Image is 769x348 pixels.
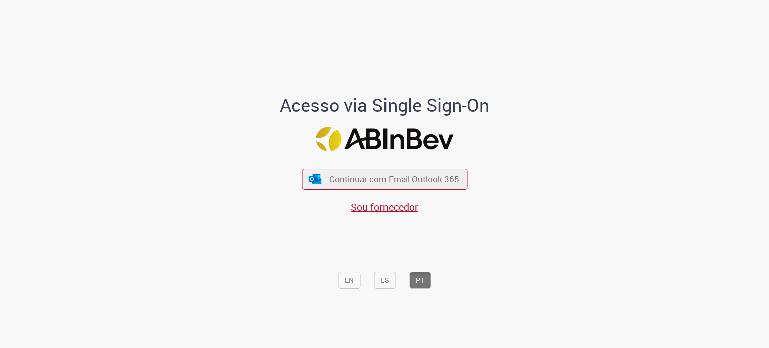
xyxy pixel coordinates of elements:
span: Continuar com Email Outlook 365 [329,173,459,185]
button: PT [409,272,431,289]
a: Sou fornecedor [351,200,418,214]
img: Logo ABInBev [316,127,453,151]
button: ícone Azure/Microsoft 360 Continuar com Email Outlook 365 [302,169,467,189]
h1: Acesso via Single Sign-On [246,95,524,115]
button: ES [374,272,396,289]
img: ícone Azure/Microsoft 360 [308,174,322,184]
button: EN [338,272,360,289]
